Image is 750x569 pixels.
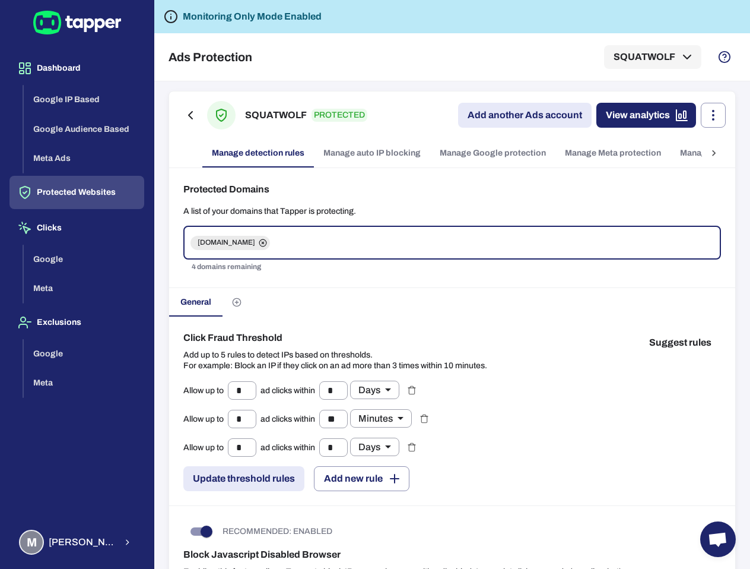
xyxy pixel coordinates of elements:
button: Clicks [9,211,144,245]
button: Suggest rules [640,331,721,355]
button: SQUATWOLF [604,45,701,69]
button: Google IP Based [24,85,144,115]
a: Manage Google protection [430,139,555,167]
a: Google [24,347,144,358]
button: Exclusions [9,306,144,339]
p: 4 domains remaining [192,261,713,273]
a: Add another Ads account [458,103,592,128]
button: M[PERSON_NAME] Muzaffar [9,525,144,559]
a: Meta [24,377,144,387]
div: [DOMAIN_NAME] [190,236,270,250]
p: RECOMMENDED: ENABLED [223,526,332,537]
svg: Tapper is not blocking any fraudulent activity for this domain [164,10,178,24]
div: Allow up to ad clicks within [183,409,412,428]
a: Open chat [700,521,736,557]
button: Create custom rules for another ad account [223,288,251,317]
h5: Ads Protection [169,50,252,64]
span: General [180,297,211,308]
div: Days [350,381,399,399]
span: [PERSON_NAME] Muzaffar [49,536,116,548]
a: Manage Meta protection [555,139,670,167]
button: Google [24,245,144,274]
h6: SQUATWOLF [245,108,307,122]
div: Allow up to ad clicks within [183,381,399,400]
div: Allow up to ad clicks within [183,438,399,457]
a: Protected Websites [9,186,144,197]
h6: Block Javascript Disabled Browser [183,548,721,562]
p: Add up to 5 rules to detect IPs based on thresholds. For example: Block an IP if they click on an... [183,350,487,371]
a: Exclusions [9,317,144,327]
a: View analytics [596,103,696,128]
a: Google IP Based [24,94,144,104]
p: PROTECTED [312,109,367,122]
button: Google [24,339,144,369]
div: M [19,530,44,555]
button: Update threshold rules [183,466,304,491]
a: Manage auto IP blocking [314,139,430,167]
div: Days [350,438,399,456]
a: Google [24,253,144,263]
button: Protected Websites [9,176,144,209]
div: Minutes [350,409,412,428]
h6: Monitoring Only Mode Enabled [183,10,322,24]
p: A list of your domains that Tapper is protecting. [183,206,721,217]
h6: Protected Domains [183,182,721,197]
a: Dashboard [9,62,144,72]
a: Google Audience Based [24,123,144,133]
a: Meta [24,283,144,293]
h6: Click Fraud Threshold [183,331,487,345]
a: Clicks [9,222,144,232]
button: Meta [24,274,144,304]
a: Meta Ads [24,153,144,163]
button: Dashboard [9,52,144,85]
button: Meta [24,368,144,398]
a: Manage detection rules [202,139,314,167]
button: Google Audience Based [24,115,144,144]
button: Add new rule [314,466,409,491]
button: Meta Ads [24,144,144,173]
span: [DOMAIN_NAME] [190,238,262,248]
